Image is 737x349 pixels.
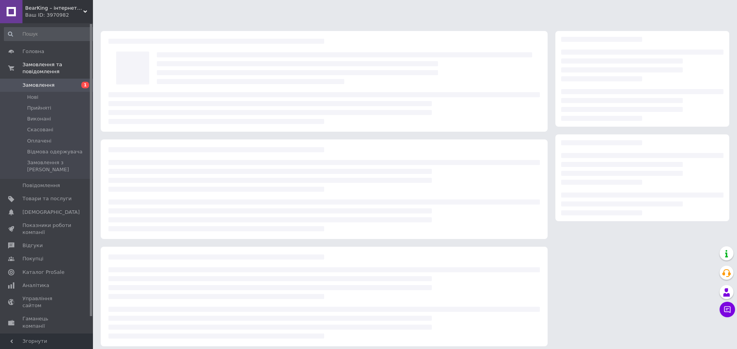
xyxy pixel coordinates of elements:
span: Замовлення [22,82,55,89]
span: Відмова одержувача [27,148,82,155]
span: 1 [81,82,89,88]
span: Повідомлення [22,182,60,189]
span: Нові [27,94,38,101]
div: Ваш ID: 3970982 [25,12,93,19]
span: BearKing – інтернет-магазин воблерів від компанії BearKing [25,5,83,12]
span: Замовлення з [PERSON_NAME] [27,159,95,173]
button: Чат з покупцем [720,302,735,317]
span: Головна [22,48,44,55]
span: Покупці [22,255,43,262]
span: Виконані [27,115,51,122]
span: Оплачені [27,138,52,144]
span: [DEMOGRAPHIC_DATA] [22,209,80,216]
span: Каталог ProSale [22,269,64,276]
span: Прийняті [27,105,51,112]
span: Гаманець компанії [22,315,72,329]
span: Управління сайтом [22,295,72,309]
span: Скасовані [27,126,53,133]
input: Пошук [4,27,96,41]
span: Замовлення та повідомлення [22,61,93,75]
span: Товари та послуги [22,195,72,202]
span: Аналітика [22,282,49,289]
span: Відгуки [22,242,43,249]
span: Показники роботи компанії [22,222,72,236]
